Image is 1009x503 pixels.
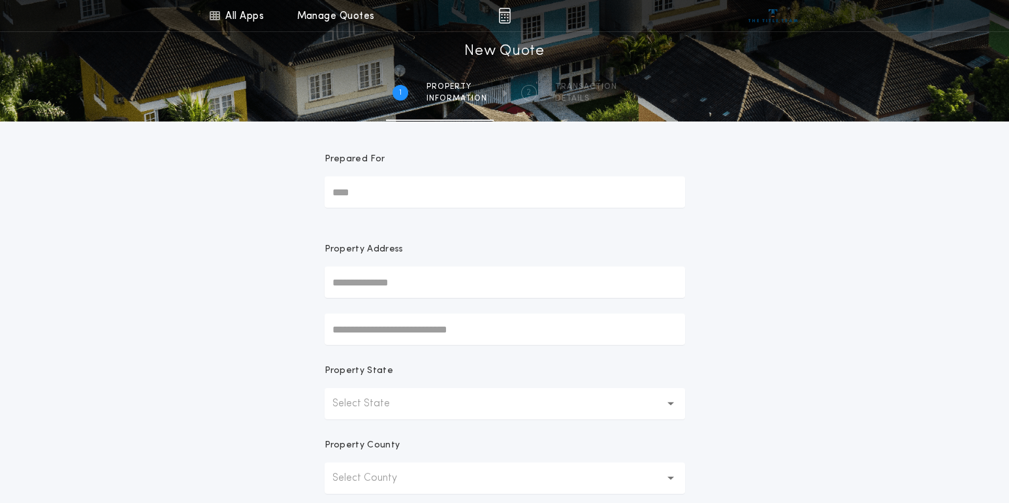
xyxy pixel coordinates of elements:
h1: New Quote [464,41,544,62]
p: Property Address [325,243,685,256]
p: Prepared For [325,153,385,166]
img: img [498,8,511,24]
span: Transaction [555,82,617,92]
span: Property [426,82,487,92]
span: details [555,93,617,104]
p: Select State [332,396,411,412]
h2: 2 [526,88,531,98]
img: vs-icon [748,9,797,22]
button: Select County [325,462,685,494]
p: Select County [332,470,418,486]
input: Prepared For [325,176,685,208]
h2: 1 [399,88,402,98]
span: information [426,93,487,104]
p: Property County [325,439,400,452]
p: Property State [325,365,393,378]
button: Select State [325,388,685,419]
